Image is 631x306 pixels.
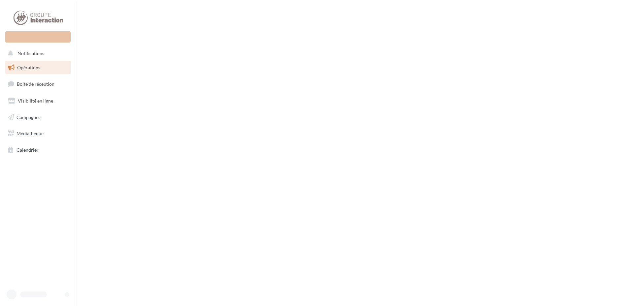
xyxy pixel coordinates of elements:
[4,110,72,124] a: Campagnes
[17,51,44,56] span: Notifications
[17,65,40,70] span: Opérations
[4,77,72,91] a: Boîte de réception
[17,81,54,87] span: Boîte de réception
[17,131,44,136] span: Médiathèque
[4,143,72,157] a: Calendrier
[4,127,72,140] a: Médiathèque
[17,147,39,153] span: Calendrier
[18,98,53,104] span: Visibilité en ligne
[4,94,72,108] a: Visibilité en ligne
[5,31,71,43] div: Nouvelle campagne
[17,114,40,120] span: Campagnes
[4,61,72,75] a: Opérations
